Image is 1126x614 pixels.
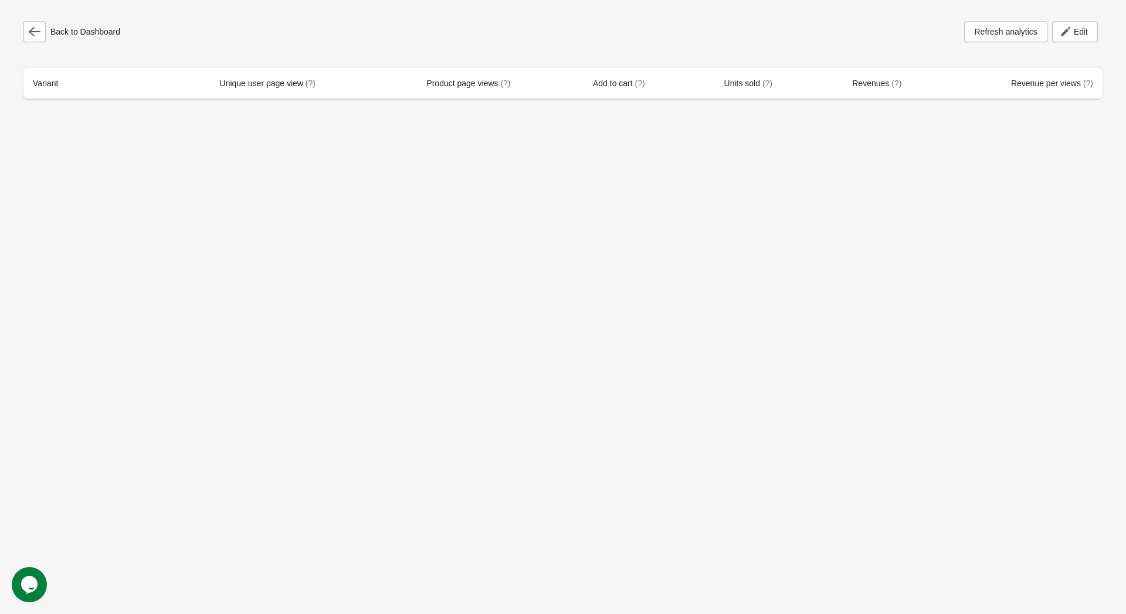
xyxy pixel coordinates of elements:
button: Refresh analytics [964,21,1047,42]
span: Refresh analytics [974,27,1037,36]
span: Units sold [724,79,772,88]
iframe: chat widget [12,567,49,602]
span: (?) [635,79,645,88]
span: (?) [306,79,316,88]
span: (?) [1083,79,1093,88]
span: Unique user page view [220,79,316,88]
span: Product page views [426,79,510,88]
th: Variant [23,68,107,99]
span: Add to cart [593,79,645,88]
span: Edit [1074,27,1088,36]
span: Revenues [852,79,901,88]
span: (?) [500,79,510,88]
button: Edit [1052,21,1098,42]
span: (?) [762,79,772,88]
span: (?) [891,79,901,88]
div: Back to Dashboard [23,21,120,42]
span: Revenue per views [1011,79,1093,88]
